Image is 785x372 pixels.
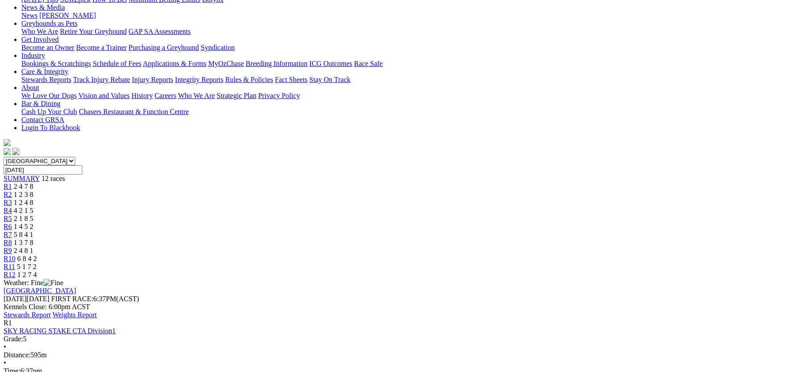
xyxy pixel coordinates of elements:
a: SUMMARY [4,175,40,182]
a: Syndication [201,44,235,51]
a: Injury Reports [132,76,173,83]
div: 595m [4,351,781,359]
a: ICG Outcomes [309,60,352,67]
a: Bar & Dining [21,100,61,107]
a: R8 [4,239,12,246]
a: Vision and Values [78,92,129,99]
div: 5 [4,335,781,343]
span: 2 4 7 8 [14,183,33,190]
a: Care & Integrity [21,68,69,75]
a: Track Injury Rebate [73,76,130,83]
a: R1 [4,183,12,190]
img: Fine [44,279,63,287]
a: Who We Are [178,92,215,99]
span: Grade: [4,335,23,343]
a: R9 [4,247,12,254]
a: News & Media [21,4,65,11]
img: logo-grsa-white.png [4,139,11,146]
span: FIRST RACE: [51,295,93,303]
a: Industry [21,52,45,59]
a: MyOzChase [208,60,244,67]
a: Greyhounds as Pets [21,20,77,27]
a: Cash Up Your Club [21,108,77,115]
a: Weights Report [53,311,97,319]
a: Purchasing a Greyhound [129,44,199,51]
a: Retire Your Greyhound [60,28,127,35]
a: About [21,84,39,91]
a: R7 [4,231,12,238]
a: Applications & Forms [143,60,206,67]
span: 2 4 8 1 [14,247,33,254]
a: Who We Are [21,28,58,35]
span: [DATE] [4,295,49,303]
div: Industry [21,60,781,68]
a: GAP SA Assessments [129,28,191,35]
span: 6 8 4 2 [17,255,37,262]
a: Login To Blackbook [21,124,80,131]
a: R11 [4,263,15,270]
span: 1 2 3 8 [14,191,33,198]
a: Integrity Reports [175,76,223,83]
a: News [21,12,37,19]
span: 4 2 1 5 [14,207,33,214]
img: twitter.svg [12,148,20,155]
a: Privacy Policy [258,92,300,99]
a: Careers [154,92,176,99]
a: Stewards Reports [21,76,71,83]
a: R4 [4,207,12,214]
span: R6 [4,223,12,230]
span: 1 2 7 4 [17,271,37,278]
a: Become a Trainer [76,44,127,51]
div: Get Involved [21,44,781,52]
a: Race Safe [354,60,382,67]
span: [DATE] [4,295,27,303]
a: Strategic Plan [217,92,256,99]
a: Fact Sheets [275,76,308,83]
a: SKY RACING STAKE CTA Division1 [4,327,116,335]
div: News & Media [21,12,781,20]
span: 5 8 4 1 [14,231,33,238]
span: 1 4 5 2 [14,223,33,230]
span: 5 1 7 2 [17,263,36,270]
a: R5 [4,215,12,222]
div: Kennels Close: 6:00pm ACST [4,303,781,311]
a: Stewards Report [4,311,51,319]
a: R10 [4,255,16,262]
span: 1 2 4 8 [14,199,33,206]
img: facebook.svg [4,148,11,155]
a: [PERSON_NAME] [39,12,96,19]
span: • [4,359,6,367]
a: Contact GRSA [21,116,64,123]
span: Weather: Fine [4,279,63,286]
span: R1 [4,319,12,327]
input: Select date [4,165,82,175]
a: Rules & Policies [225,76,273,83]
span: 12 races [41,175,65,182]
a: R12 [4,271,16,278]
a: History [131,92,153,99]
a: [GEOGRAPHIC_DATA] [4,287,76,294]
div: Greyhounds as Pets [21,28,781,36]
span: • [4,343,6,351]
a: Chasers Restaurant & Function Centre [79,108,189,115]
a: Get Involved [21,36,59,43]
div: About [21,92,781,100]
span: 1 3 7 8 [14,239,33,246]
span: 2 1 8 5 [14,215,33,222]
a: R2 [4,191,12,198]
a: Breeding Information [246,60,308,67]
a: R3 [4,199,12,206]
div: Bar & Dining [21,108,781,116]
